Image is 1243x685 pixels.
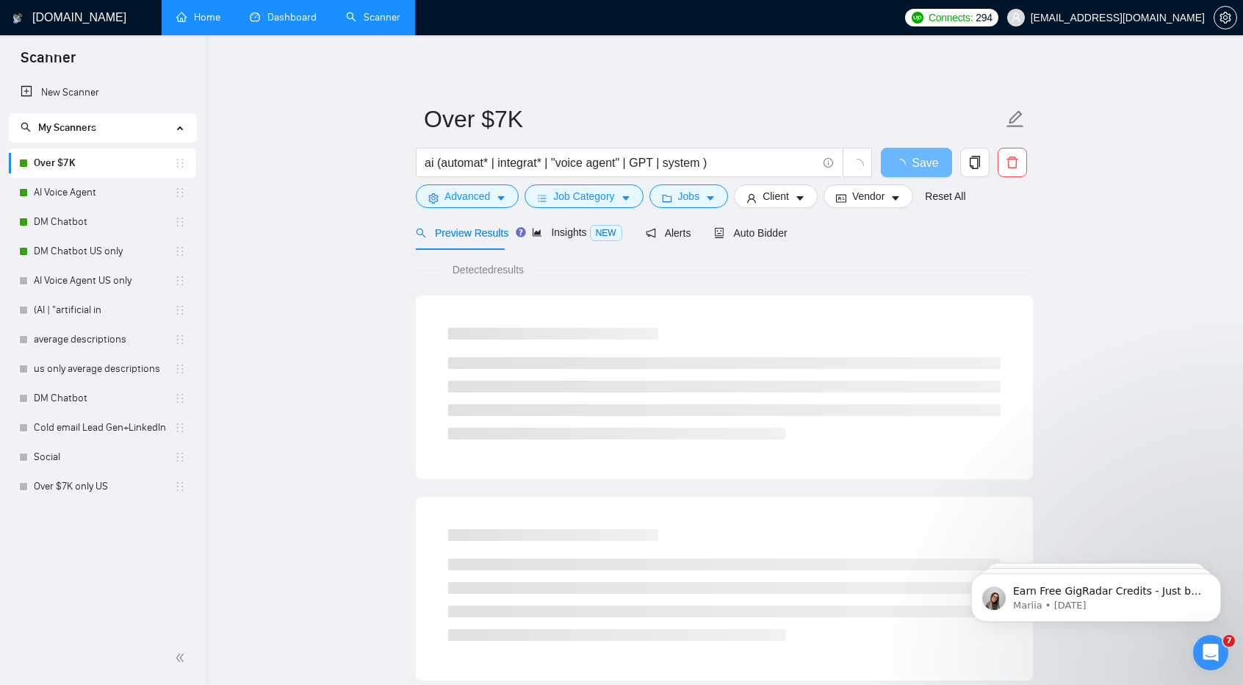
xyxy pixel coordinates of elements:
[12,7,23,30] img: logo
[174,187,186,198] span: holder
[428,193,439,204] span: setting
[646,228,656,238] span: notification
[912,12,923,24] img: upwork-logo.png
[9,472,196,501] li: Over $7K only US
[174,275,186,287] span: holder
[9,325,196,354] li: average descriptions
[590,225,622,241] span: NEW
[416,227,508,239] span: Preview Results
[746,193,757,204] span: user
[174,451,186,463] span: holder
[836,193,846,204] span: idcard
[34,295,174,325] a: (AI | "artificial in
[763,188,789,204] span: Client
[961,156,989,169] span: copy
[34,325,174,354] a: average descriptions
[1193,635,1228,670] iframe: Intercom live chat
[9,237,196,266] li: DM Chatbot US only
[9,178,196,207] li: AI Voice Agent
[416,228,426,238] span: search
[174,245,186,257] span: holder
[734,184,818,208] button: userClientcaret-down
[34,178,174,207] a: AI Voice Agent
[21,122,31,132] span: search
[34,472,174,501] a: Over $7K only US
[1006,110,1025,129] span: edit
[9,384,196,413] li: DM Chatbot
[174,216,186,228] span: holder
[34,413,174,442] a: Cold email Lead Gen+LinkedIn
[1214,12,1236,24] span: setting
[9,266,196,295] li: AI Voice Agent US only
[705,193,716,204] span: caret-down
[851,159,864,172] span: loading
[662,193,672,204] span: folder
[9,78,196,107] li: New Scanner
[649,184,729,208] button: folderJobscaret-down
[175,650,190,665] span: double-left
[890,193,901,204] span: caret-down
[174,304,186,316] span: holder
[425,154,817,172] input: Search Freelance Jobs...
[1214,12,1237,24] a: setting
[998,148,1027,177] button: delete
[424,101,1003,137] input: Scanner name...
[960,148,990,177] button: copy
[894,159,912,171] span: loading
[525,184,643,208] button: barsJob Categorycaret-down
[444,188,490,204] span: Advanced
[912,154,938,172] span: Save
[1011,12,1021,23] span: user
[416,184,519,208] button: settingAdvancedcaret-down
[1223,635,1235,647] span: 7
[174,422,186,434] span: holder
[34,266,174,295] a: AI Voice Agent US only
[9,47,87,78] span: Scanner
[442,262,534,278] span: Detected results
[9,354,196,384] li: us only average descriptions
[174,392,186,404] span: holder
[929,10,973,26] span: Connects:
[38,121,96,134] span: My Scanners
[824,184,913,208] button: idcardVendorcaret-down
[532,226,621,238] span: Insights
[852,188,884,204] span: Vendor
[925,188,965,204] a: Reset All
[532,227,542,237] span: area-chart
[34,148,174,178] a: Over $7K
[250,11,317,24] a: dashboardDashboard
[998,156,1026,169] span: delete
[34,237,174,266] a: DM Chatbot US only
[496,193,506,204] span: caret-down
[21,121,96,134] span: My Scanners
[9,148,196,178] li: Over $7K
[976,10,992,26] span: 294
[646,227,691,239] span: Alerts
[678,188,700,204] span: Jobs
[34,354,174,384] a: us only average descriptions
[34,442,174,472] a: Social
[346,11,400,24] a: searchScanner
[174,481,186,492] span: holder
[1214,6,1237,29] button: setting
[174,334,186,345] span: holder
[34,207,174,237] a: DM Chatbot
[514,226,527,239] div: Tooltip anchor
[174,157,186,169] span: holder
[621,193,631,204] span: caret-down
[949,542,1243,645] iframe: Intercom notifications message
[9,207,196,237] li: DM Chatbot
[9,442,196,472] li: Social
[881,148,952,177] button: Save
[176,11,220,24] a: homeHome
[714,228,724,238] span: robot
[9,295,196,325] li: (AI | "artificial in
[553,188,614,204] span: Job Category
[9,413,196,442] li: Cold email Lead Gen+LinkedIn
[824,158,833,168] span: info-circle
[174,363,186,375] span: holder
